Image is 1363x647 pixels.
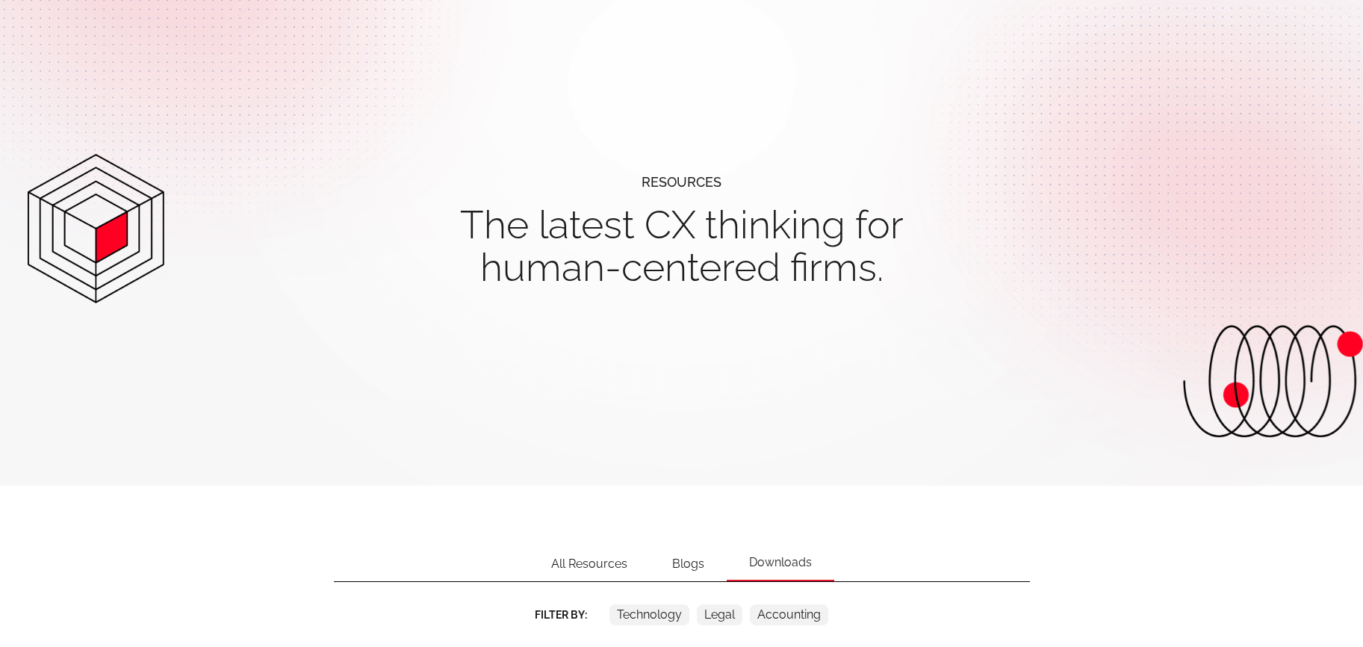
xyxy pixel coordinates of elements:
div: All Resources [529,547,650,581]
div: Legal [704,604,735,625]
div: Technology [617,604,682,625]
form: Email Form [334,604,1030,625]
div: Filter By: [535,604,587,625]
div: Downloads [727,545,834,581]
div: resources [642,161,721,203]
h1: The latest CX thinking for human-centered firms. [342,203,1022,288]
div: Blogs [650,547,727,581]
div: Accounting [757,604,821,625]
